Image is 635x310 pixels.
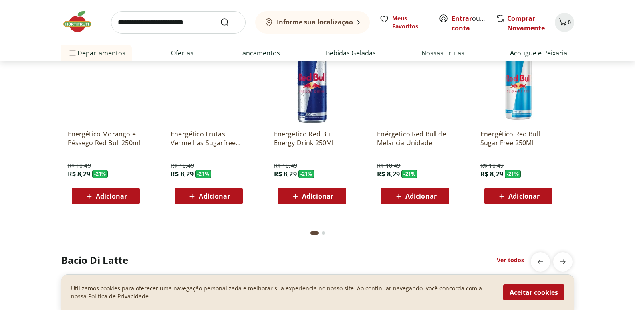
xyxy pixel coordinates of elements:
[274,130,350,147] a: Energético Red Bull Energy Drink 250Ml
[377,47,453,123] img: Enérgetico Red Bull de Melancia Unidade
[503,284,564,300] button: Aceitar cookies
[68,130,144,147] a: Energético Morango e Pêssego Red Bull 250ml
[96,193,127,199] span: Adicionar
[326,48,376,58] a: Bebidas Geladas
[171,170,194,178] span: R$ 8,29
[61,10,101,34] img: Hortifruti
[497,256,524,264] a: Ver todos
[278,188,346,204] button: Adicionar
[553,252,573,272] button: next
[320,223,327,243] button: Go to page 2 from fs-carousel
[381,188,449,204] button: Adicionar
[92,170,108,178] span: - 21 %
[505,170,521,178] span: - 21 %
[68,43,77,63] button: Menu
[401,170,417,178] span: - 21 %
[68,47,144,123] img: Energético Morango e Pêssego Red Bull 250ml
[480,170,503,178] span: R$ 8,29
[377,170,400,178] span: R$ 8,29
[480,162,504,170] span: R$ 10,49
[255,11,370,34] button: Informe sua localização
[61,254,128,267] h2: Bacio Di Latte
[480,47,556,123] img: Energético Red Bull Sugar Free 250Ml
[111,11,246,34] input: search
[195,170,211,178] span: - 21 %
[508,193,540,199] span: Adicionar
[507,14,545,32] a: Comprar Novamente
[568,18,571,26] span: 0
[302,193,333,199] span: Adicionar
[452,14,496,32] a: Criar conta
[309,223,320,243] button: Current page from fs-carousel
[421,48,464,58] a: Nossas Frutas
[405,193,437,199] span: Adicionar
[171,162,194,170] span: R$ 10,49
[274,170,297,178] span: R$ 8,29
[68,170,91,178] span: R$ 8,29
[277,18,353,26] b: Informe sua localização
[480,130,556,147] a: Energético Red Bull Sugar Free 250Ml
[555,13,574,32] button: Carrinho
[72,188,140,204] button: Adicionar
[452,14,472,23] a: Entrar
[377,130,453,147] a: Enérgetico Red Bull de Melancia Unidade
[377,162,400,170] span: R$ 10,49
[274,47,350,123] img: Energético Red Bull Energy Drink 250Ml
[175,188,243,204] button: Adicionar
[171,130,247,147] a: Energético Frutas Vermelhas Sugarfree Red Bull 250ml
[392,14,429,30] span: Meus Favoritos
[531,252,550,272] button: previous
[484,188,552,204] button: Adicionar
[68,162,91,170] span: R$ 10,49
[452,14,487,33] span: ou
[298,170,314,178] span: - 21 %
[239,48,280,58] a: Lançamentos
[379,14,429,30] a: Meus Favoritos
[274,162,297,170] span: R$ 10,49
[71,284,494,300] p: Utilizamos cookies para oferecer uma navegação personalizada e melhorar sua experiencia no nosso ...
[171,48,194,58] a: Ofertas
[510,48,567,58] a: Açougue e Peixaria
[220,18,239,27] button: Submit Search
[199,193,230,199] span: Adicionar
[68,43,125,63] span: Departamentos
[171,47,247,123] img: Energético Frutas Vermelhas Sugarfree Red Bull 250ml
